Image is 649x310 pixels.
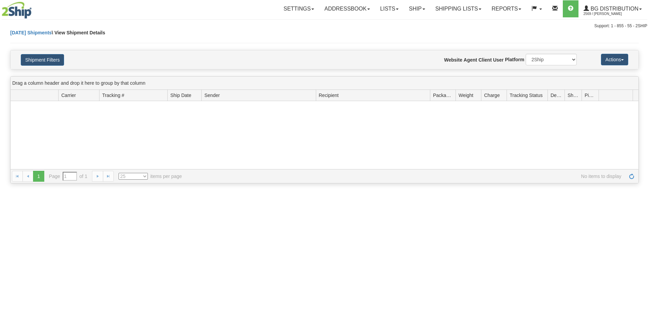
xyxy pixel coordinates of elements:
span: Delivery Status [551,92,562,99]
a: Settings [278,0,319,17]
span: Ship Date [170,92,191,99]
span: Packages [433,92,453,99]
button: Shipment Filters [21,54,64,66]
img: logo2569.jpg [2,2,32,19]
label: User [493,56,504,63]
span: items per page [119,173,182,180]
span: No items to display [191,173,621,180]
span: Recipient [319,92,339,99]
span: Shipment Issues [568,92,579,99]
span: 2569 / [PERSON_NAME] [584,11,635,17]
a: Ship [404,0,430,17]
button: Actions [601,54,628,65]
span: 1 [33,171,44,182]
span: Tracking # [102,92,124,99]
label: Client [478,56,492,63]
span: Weight [459,92,473,99]
a: Shipping lists [430,0,486,17]
div: Support: 1 - 855 - 55 - 2SHIP [2,23,647,29]
a: Reports [486,0,526,17]
a: Lists [375,0,404,17]
span: Page of 1 [49,172,88,181]
label: Website [444,56,462,63]
div: grid grouping header [11,77,638,90]
span: BG Distribution [589,6,638,12]
span: Charge [484,92,500,99]
a: Refresh [626,171,637,182]
span: \ View Shipment Details [52,30,105,35]
a: BG Distribution 2569 / [PERSON_NAME] [578,0,647,17]
span: Pickup Status [585,92,596,99]
span: Carrier [61,92,76,99]
span: Tracking Status [510,92,543,99]
label: Platform [505,56,524,63]
span: Sender [204,92,220,99]
label: Agent [464,56,477,63]
a: [DATE] Shipments [10,30,52,35]
a: Addressbook [319,0,375,17]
